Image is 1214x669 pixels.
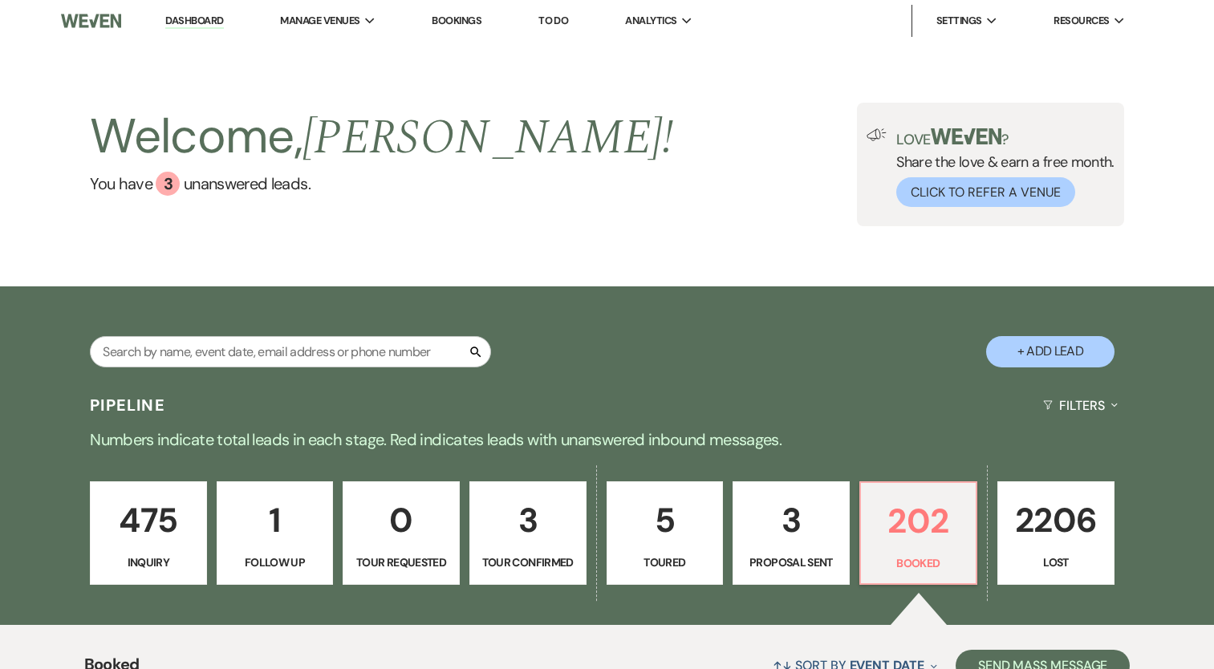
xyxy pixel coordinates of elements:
[90,103,673,172] h2: Welcome,
[165,14,223,29] a: Dashboard
[931,128,1002,144] img: weven-logo-green.svg
[90,394,165,416] h3: Pipeline
[100,553,197,571] p: Inquiry
[432,14,481,27] a: Bookings
[217,481,334,586] a: 1Follow Up
[743,493,839,547] p: 3
[61,4,121,38] img: Weven Logo
[480,493,576,547] p: 3
[538,14,568,27] a: To Do
[743,553,839,571] p: Proposal Sent
[607,481,724,586] a: 5Toured
[896,128,1115,147] p: Love ?
[859,481,978,586] a: 202Booked
[90,172,673,196] a: You have 3 unanswered leads.
[617,493,713,547] p: 5
[227,553,323,571] p: Follow Up
[90,481,207,586] a: 475Inquiry
[997,481,1115,586] a: 2206Lost
[156,172,180,196] div: 3
[896,177,1075,207] button: Click to Refer a Venue
[480,553,576,571] p: Tour Confirmed
[353,493,449,547] p: 0
[30,427,1185,452] p: Numbers indicate total leads in each stage. Red indicates leads with unanswered inbound messages.
[871,494,967,548] p: 202
[617,553,713,571] p: Toured
[227,493,323,547] p: 1
[343,481,460,586] a: 0Tour Requested
[280,13,359,29] span: Manage Venues
[1008,493,1104,547] p: 2206
[1008,553,1104,571] p: Lost
[1037,384,1124,427] button: Filters
[353,553,449,571] p: Tour Requested
[100,493,197,547] p: 475
[469,481,587,586] a: 3Tour Confirmed
[1054,13,1109,29] span: Resources
[936,13,982,29] span: Settings
[625,13,676,29] span: Analytics
[887,128,1115,207] div: Share the love & earn a free month.
[871,554,967,572] p: Booked
[302,101,673,175] span: [PERSON_NAME] !
[986,336,1115,367] button: + Add Lead
[733,481,850,586] a: 3Proposal Sent
[867,128,887,141] img: loud-speaker-illustration.svg
[90,336,491,367] input: Search by name, event date, email address or phone number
